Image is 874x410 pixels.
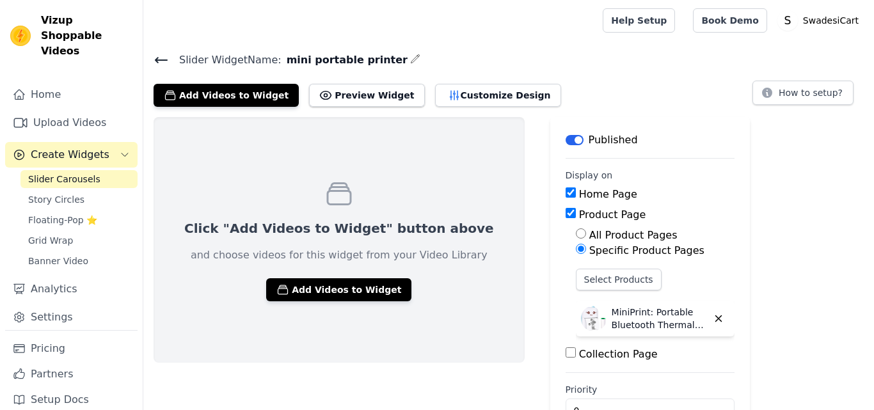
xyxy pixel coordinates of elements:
[5,82,138,107] a: Home
[752,81,854,105] button: How to setup?
[5,361,138,387] a: Partners
[435,84,561,107] button: Customize Design
[20,191,138,209] a: Story Circles
[10,26,31,46] img: Vizup
[603,8,675,33] a: Help Setup
[20,232,138,249] a: Grid Wrap
[20,252,138,270] a: Banner Video
[579,209,646,221] label: Product Page
[28,173,100,185] span: Slider Carousels
[589,229,678,241] label: All Product Pages
[282,52,408,68] span: mini portable printer
[184,219,494,237] p: Click "Add Videos to Widget" button above
[581,306,607,331] img: MiniPrint: Portable Bluetooth Thermal Printer with Ink-Free Printing for Labels, Photos & Notes (...
[20,211,138,229] a: Floating-Pop ⭐
[5,336,138,361] a: Pricing
[154,84,299,107] button: Add Videos to Widget
[266,278,411,301] button: Add Videos to Widget
[5,110,138,136] a: Upload Videos
[28,234,73,247] span: Grid Wrap
[5,304,138,330] a: Settings
[589,132,638,148] p: Published
[576,269,662,290] button: Select Products
[708,308,729,329] button: Delete widget
[566,169,613,182] legend: Display on
[309,84,424,107] button: Preview Widget
[589,244,704,256] label: Specific Product Pages
[579,188,637,200] label: Home Page
[579,348,658,360] label: Collection Page
[784,14,791,27] text: S
[191,248,488,263] p: and choose videos for this widget from your Video Library
[5,276,138,302] a: Analytics
[693,8,767,33] a: Book Demo
[20,170,138,188] a: Slider Carousels
[5,142,138,168] button: Create Widgets
[410,51,420,68] div: Edit Name
[28,255,88,267] span: Banner Video
[28,214,97,226] span: Floating-Pop ⭐
[777,9,864,32] button: S SwadesiCart
[41,13,132,59] span: Vizup Shoppable Videos
[169,52,282,68] span: Slider Widget Name:
[28,193,84,206] span: Story Circles
[612,306,708,331] p: MiniPrint: Portable Bluetooth Thermal Printer with Ink-Free Printing for Labels, Photos & Notes (...
[798,9,864,32] p: SwadesiCart
[752,90,854,102] a: How to setup?
[31,147,109,162] span: Create Widgets
[566,383,735,396] label: Priority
